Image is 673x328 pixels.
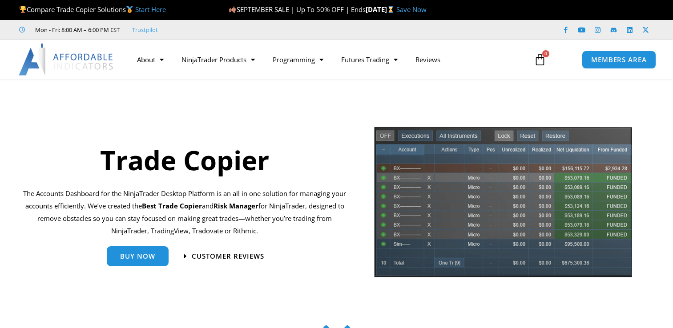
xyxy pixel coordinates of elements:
[128,49,173,70] a: About
[23,141,347,179] h1: Trade Copier
[173,49,264,70] a: NinjaTrader Products
[20,6,26,13] img: 🏆
[582,51,656,69] a: MEMBERS AREA
[407,49,449,70] a: Reviews
[229,5,365,14] span: SEPTEMBER SALE | Up To 50% OFF | Ends
[120,253,155,260] span: Buy Now
[214,201,258,210] strong: Risk Manager
[19,44,114,76] img: LogoAI | Affordable Indicators – NinjaTrader
[591,56,647,63] span: MEMBERS AREA
[126,6,133,13] img: 🥇
[184,253,264,260] a: Customer Reviews
[332,49,407,70] a: Futures Trading
[192,253,264,260] span: Customer Reviews
[132,24,158,35] a: Trustpilot
[520,47,560,72] a: 0
[33,24,120,35] span: Mon - Fri: 8:00 AM – 6:00 PM EST
[264,49,332,70] a: Programming
[229,6,236,13] img: 🍂
[135,5,166,14] a: Start Here
[107,246,169,266] a: Buy Now
[142,201,202,210] b: Best Trade Copier
[19,5,166,14] span: Compare Trade Copier Solutions
[396,5,427,14] a: Save Now
[128,49,525,70] nav: Menu
[366,5,396,14] strong: [DATE]
[373,126,633,284] img: tradecopier | Affordable Indicators – NinjaTrader
[23,188,347,237] p: The Accounts Dashboard for the NinjaTrader Desktop Platform is an all in one solution for managin...
[387,6,394,13] img: ⌛
[542,50,549,57] span: 0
